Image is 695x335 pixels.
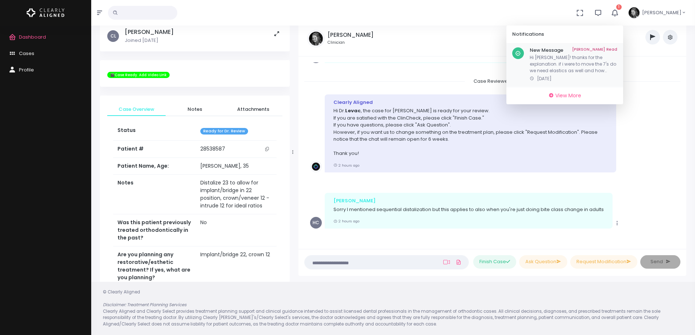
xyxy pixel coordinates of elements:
[473,255,516,269] button: Finish Case
[333,219,359,223] small: 2 hours ago
[328,32,374,38] h5: [PERSON_NAME]
[506,43,623,87] a: New Message[PERSON_NAME] ReadHi [PERSON_NAME]! thanks for the explanation. if i were to move the ...
[333,107,607,157] p: Hi Dr. , the case for [PERSON_NAME] is ready for your review. If you are satisfied with the ClinC...
[333,163,359,168] small: 2 hours ago
[328,40,374,46] small: Clinician
[196,175,276,214] td: Distalize 23 to allow for implant/bridge in 22 position, crown/veneer 12 - intrude 12 for ideal r...
[333,206,604,213] p: Sorry I mentioned sequential distalization but this applies to also when you're just doing bite c...
[113,158,196,175] th: Patient Name, Age:
[19,34,46,40] span: Dashboard
[196,246,276,286] td: Implant/bridge 22, crown 12
[113,175,196,214] th: Notes
[230,106,277,113] span: Attachments
[555,92,581,99] span: View More
[19,50,34,57] span: Cases
[107,72,170,78] span: 🎬Case Ready. Add Video Link
[113,141,196,158] th: Patient #
[442,259,451,265] a: Add Loom Video
[107,30,119,42] span: CL
[27,5,65,20] img: Logo Horizontal
[333,99,607,106] div: Clearly Aligned
[506,43,623,87] div: scrollable content
[570,255,637,269] button: Request Modification
[113,122,196,141] th: Status
[113,246,196,286] th: Are you planning any restorative/esthetic treatment? If yes, what are you planning?
[125,28,174,36] h5: [PERSON_NAME]
[113,214,196,246] th: Was this patient previously treated orthodontically in the past?
[200,128,248,135] span: Ready for Dr. Review
[616,4,622,10] span: 1
[125,37,174,44] p: Joined [DATE]
[512,31,609,37] h6: Notifications
[113,106,160,113] span: Case Overview
[345,107,361,114] b: Levac
[333,197,604,204] div: [PERSON_NAME]
[310,217,322,229] span: HC
[628,6,641,19] img: Header Avatar
[103,302,186,308] em: Disclaimer: Treatment Planning Services
[171,106,218,113] span: Notes
[454,256,463,269] a: Add Files
[465,75,520,87] span: Case Reviewed
[642,9,682,16] span: [PERSON_NAME]
[196,214,276,246] td: No
[572,47,617,53] a: [PERSON_NAME] Read
[19,66,34,73] span: Profile
[530,47,617,53] h6: New Message
[509,90,620,101] a: View More
[537,75,552,82] span: [DATE]
[506,26,623,104] div: 1
[100,21,290,284] div: scrollable content
[519,255,567,269] button: Ask Question
[196,158,276,175] td: [PERSON_NAME], 35
[96,289,691,327] div: © Clearly Aligned Clearly Aligned and Clearly Select provides treatment planning support and clin...
[530,54,617,74] p: Hi [PERSON_NAME]! thanks for the explanation. if i were to move the 7's do we need elastics as we...
[196,141,276,157] td: 28538587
